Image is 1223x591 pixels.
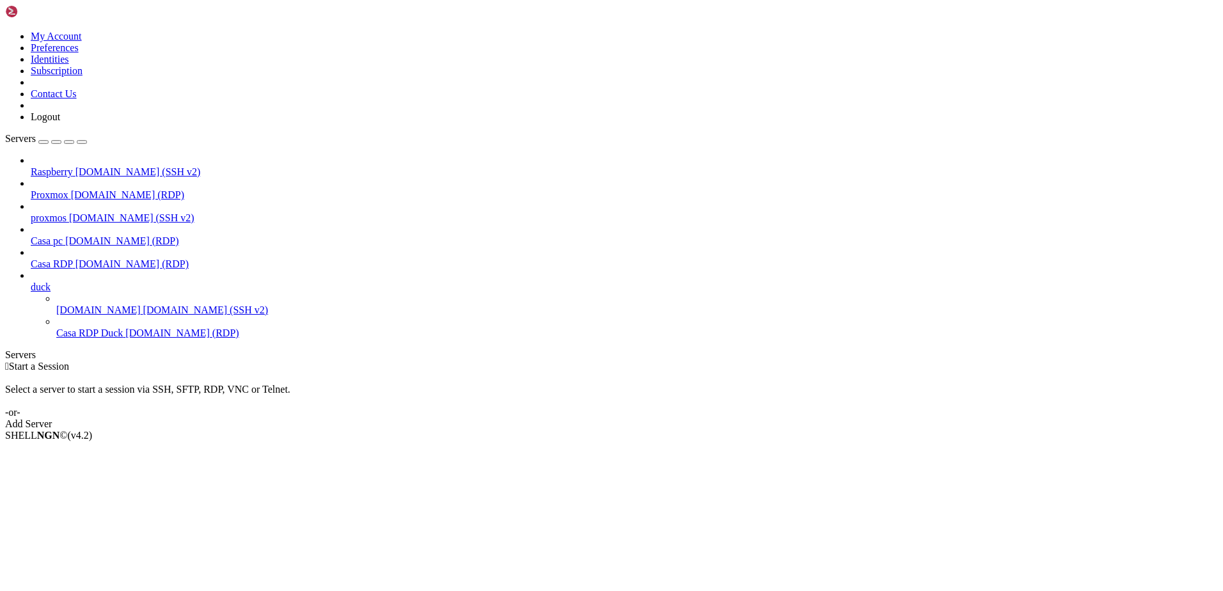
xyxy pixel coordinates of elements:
span: proxmos [31,212,67,223]
div: Add Server [5,418,1218,430]
span: Servers [5,133,36,144]
a: Casa pc [DOMAIN_NAME] (RDP) [31,235,1218,247]
a: Contact Us [31,88,77,99]
li: Raspberry [DOMAIN_NAME] (SSH v2) [31,155,1218,178]
span: Raspberry [31,166,73,177]
span: SHELL © [5,430,92,441]
span: [DOMAIN_NAME] (RDP) [71,189,184,200]
span: [DOMAIN_NAME] (RDP) [75,258,189,269]
span: Casa RDP [31,258,73,269]
li: Casa pc [DOMAIN_NAME] (RDP) [31,224,1218,247]
a: proxmos [DOMAIN_NAME] (SSH v2) [31,212,1218,224]
a: Subscription [31,65,83,76]
div: Servers [5,349,1218,361]
a: duck [31,281,1218,293]
a: Casa RDP Duck [DOMAIN_NAME] (RDP) [56,327,1218,339]
a: Identities [31,54,69,65]
img: Shellngn [5,5,79,18]
li: proxmos [DOMAIN_NAME] (SSH v2) [31,201,1218,224]
a: Preferences [31,42,79,53]
li: duck [31,270,1218,339]
span: Start a Session [9,361,69,372]
span: [DOMAIN_NAME] (SSH v2) [69,212,194,223]
li: Casa RDP [DOMAIN_NAME] (RDP) [31,247,1218,270]
span: [DOMAIN_NAME] (SSH v2) [143,304,269,315]
a: [DOMAIN_NAME] [DOMAIN_NAME] (SSH v2) [56,304,1218,316]
span: [DOMAIN_NAME] (RDP) [125,327,239,338]
span: [DOMAIN_NAME] (RDP) [65,235,178,246]
b: NGN [37,430,60,441]
a: Casa RDP [DOMAIN_NAME] (RDP) [31,258,1218,270]
span: duck [31,281,51,292]
div: Select a server to start a session via SSH, SFTP, RDP, VNC or Telnet. -or- [5,372,1218,418]
li: [DOMAIN_NAME] [DOMAIN_NAME] (SSH v2) [56,293,1218,316]
span: Proxmox [31,189,68,200]
li: Proxmox [DOMAIN_NAME] (RDP) [31,178,1218,201]
span: Casa pc [31,235,63,246]
span: 4.2.0 [68,430,93,441]
a: Raspberry [DOMAIN_NAME] (SSH v2) [31,166,1218,178]
span: Casa RDP Duck [56,327,123,338]
a: Proxmox [DOMAIN_NAME] (RDP) [31,189,1218,201]
a: Servers [5,133,87,144]
span: [DOMAIN_NAME] (SSH v2) [75,166,201,177]
li: Casa RDP Duck [DOMAIN_NAME] (RDP) [56,316,1218,339]
span: [DOMAIN_NAME] [56,304,141,315]
a: Logout [31,111,60,122]
a: My Account [31,31,82,42]
span:  [5,361,9,372]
